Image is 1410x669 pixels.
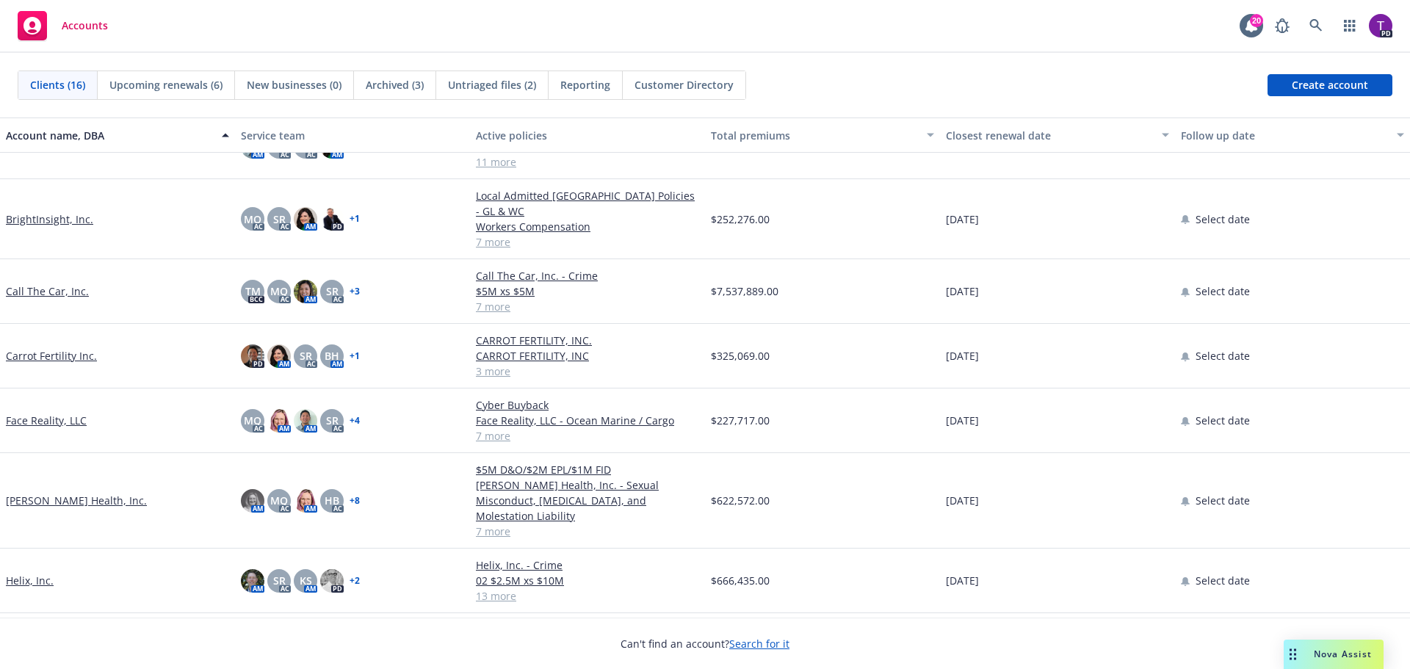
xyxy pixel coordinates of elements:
span: HB [325,493,339,508]
span: [DATE] [946,283,979,299]
span: Clients (16) [30,77,85,93]
span: [DATE] [946,413,979,428]
img: photo [241,569,264,593]
span: $252,276.00 [711,211,770,227]
button: Service team [235,117,470,153]
span: [DATE] [946,573,979,588]
span: SR [300,348,312,364]
a: Face Reality, LLC - Ocean Marine / Cargo [476,413,699,428]
span: Reporting [560,77,610,93]
span: Accounts [62,20,108,32]
div: Service team [241,128,464,143]
img: photo [294,489,317,513]
div: Account name, DBA [6,128,213,143]
a: Search for it [729,637,789,651]
img: photo [320,569,344,593]
a: 02 $2.5M xs $10M [476,573,699,588]
span: Can't find an account? [621,636,789,651]
a: Workers Compensation [476,219,699,234]
button: Active policies [470,117,705,153]
a: + 1 [350,352,360,361]
span: MQ [270,283,288,299]
button: Closest renewal date [940,117,1175,153]
a: + 4 [350,416,360,425]
a: 7 more [476,234,699,250]
a: Carrot Fertility Inc. [6,348,97,364]
span: [DATE] [946,211,979,227]
span: Select date [1196,493,1250,508]
span: [DATE] [946,493,979,508]
button: Nova Assist [1284,640,1384,669]
a: CARROT FERTILITY, INC [476,348,699,364]
a: + 8 [350,496,360,505]
a: Helix, Inc. [6,573,54,588]
a: Local Admitted [GEOGRAPHIC_DATA] Policies - GL & WC [476,188,699,219]
span: Select date [1196,573,1250,588]
a: + 2 [350,576,360,585]
span: TM [245,283,261,299]
span: SR [273,211,286,227]
span: Upcoming renewals (6) [109,77,223,93]
div: 20 [1250,14,1263,27]
span: KS [300,573,312,588]
img: photo [267,344,291,368]
a: 7 more [476,299,699,314]
a: Create account [1268,74,1392,96]
div: Closest renewal date [946,128,1153,143]
a: 3 more [476,364,699,379]
span: Select date [1196,283,1250,299]
a: Call The Car, Inc. [6,283,89,299]
span: Select date [1196,413,1250,428]
button: Total premiums [705,117,940,153]
span: $622,572.00 [711,493,770,508]
a: 7 more [476,524,699,539]
a: [PERSON_NAME] Health, Inc. [6,493,147,508]
span: Untriaged files (2) [448,77,536,93]
a: [PERSON_NAME] Health, Inc. - Sexual Misconduct, [MEDICAL_DATA], and Molestation Liability [476,477,699,524]
span: Archived (3) [366,77,424,93]
img: photo [294,280,317,303]
span: New businesses (0) [247,77,341,93]
a: 13 more [476,588,699,604]
span: [DATE] [946,348,979,364]
a: Helix, Inc. - Crime [476,557,699,573]
a: $5M xs $5M [476,283,699,299]
a: 11 more [476,154,699,170]
div: Total premiums [711,128,918,143]
img: photo [320,207,344,231]
a: Call The Car, Inc. - Crime [476,268,699,283]
a: Search [1301,11,1331,40]
a: Face Reality, LLC [6,413,87,428]
span: MQ [244,413,261,428]
button: Follow up date [1175,117,1410,153]
a: CARROT FERTILITY, INC. [476,333,699,348]
span: SR [326,283,339,299]
span: Nova Assist [1314,648,1372,660]
img: photo [241,489,264,513]
img: photo [241,344,264,368]
span: Select date [1196,348,1250,364]
span: BH [325,348,339,364]
a: 7 more [476,428,699,444]
div: Active policies [476,128,699,143]
a: $5M D&O/$2M EPL/$1M FID [476,462,699,477]
a: + 1 [350,214,360,223]
span: Create account [1292,71,1368,99]
span: $227,717.00 [711,413,770,428]
a: Accounts [12,5,114,46]
a: Cyber Buyback [476,397,699,413]
span: $7,537,889.00 [711,283,778,299]
span: $666,435.00 [711,573,770,588]
span: Select date [1196,211,1250,227]
img: photo [294,207,317,231]
span: $325,069.00 [711,348,770,364]
a: Report a Bug [1268,11,1297,40]
img: photo [1369,14,1392,37]
span: Customer Directory [634,77,734,93]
